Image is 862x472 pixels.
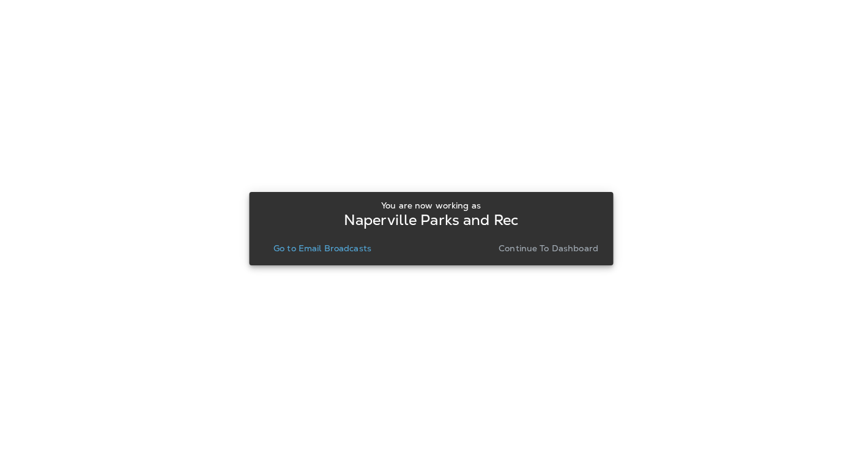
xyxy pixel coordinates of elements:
button: Continue to Dashboard [494,240,603,257]
p: Continue to Dashboard [499,243,598,253]
p: Go to Email Broadcasts [273,243,371,253]
p: You are now working as [381,201,481,210]
p: Naperville Parks and Rec [344,215,518,225]
button: Go to Email Broadcasts [269,240,376,257]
